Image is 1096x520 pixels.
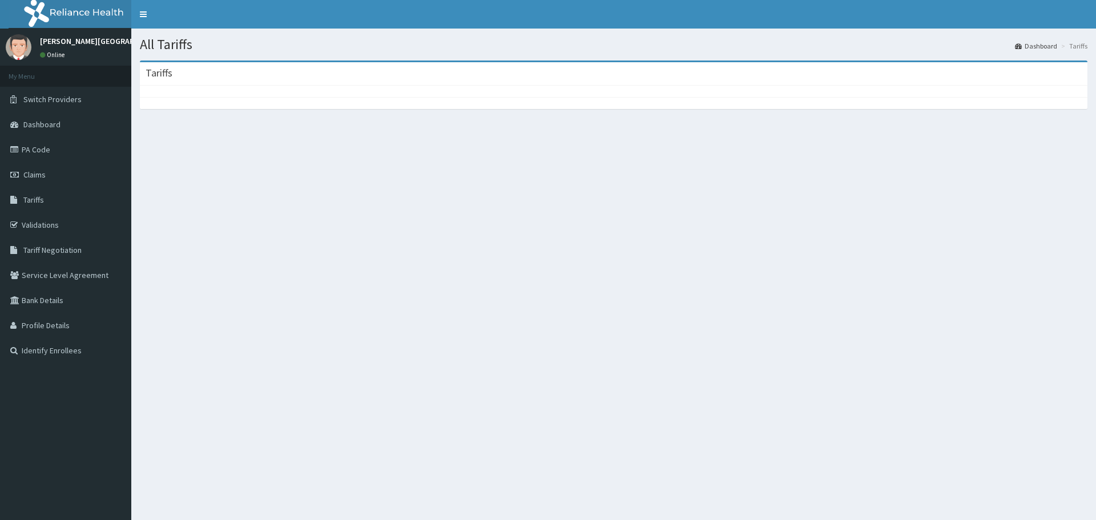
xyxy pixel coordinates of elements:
[146,68,172,78] h3: Tariffs
[140,37,1087,52] h1: All Tariffs
[23,119,61,130] span: Dashboard
[23,195,44,205] span: Tariffs
[1015,41,1057,51] a: Dashboard
[23,245,82,255] span: Tariff Negotiation
[40,51,67,59] a: Online
[1058,41,1087,51] li: Tariffs
[40,37,171,45] p: [PERSON_NAME][GEOGRAPHIC_DATA]
[23,170,46,180] span: Claims
[6,34,31,60] img: User Image
[23,94,82,104] span: Switch Providers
